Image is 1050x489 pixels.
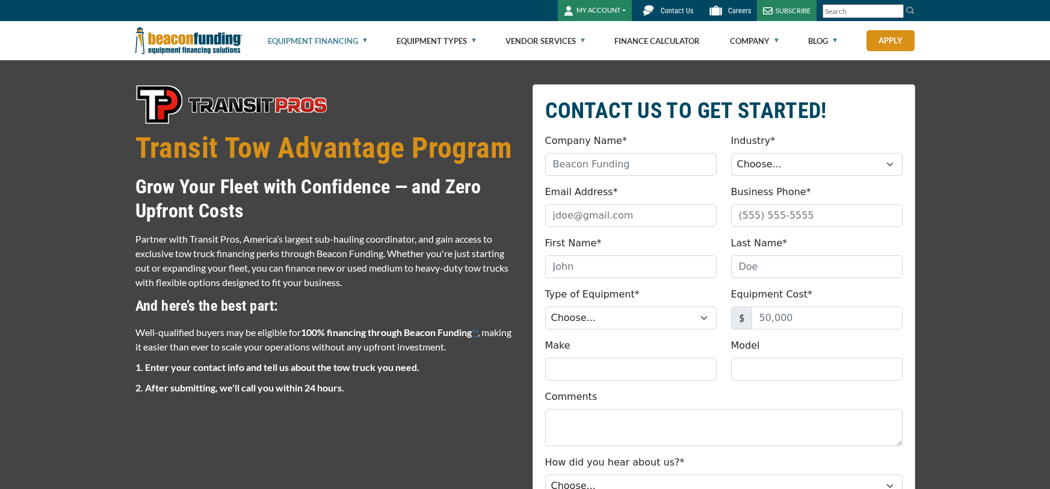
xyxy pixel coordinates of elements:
[268,22,367,60] a: Equipment Financing
[135,296,518,316] h4: And here’s the best part:
[545,455,685,470] label: How did you hear about us?*
[731,307,752,329] span: $
[545,97,903,125] h2: CONTACT US TO GET STARTED!
[545,287,640,302] label: Type of Equipment*
[545,390,598,404] label: Comments
[505,22,585,60] a: Vendor Services
[545,255,717,278] input: John
[731,255,903,278] input: Doe
[545,204,717,227] input: jdoe@gmail.com
[731,134,776,148] label: Industry*
[301,326,472,338] strong: 100% financing through Beacon Funding
[808,22,837,60] a: Blog
[545,236,602,251] label: First Name*
[866,30,915,51] a: Apply
[614,22,700,60] a: Finance Calculator
[135,21,242,60] img: Beacon Funding Corporation logo
[397,22,476,60] a: Equipment Types
[730,22,779,60] a: Company
[545,153,717,176] input: Beacon Funding
[731,338,760,353] label: Model
[135,131,518,166] h1: Transit Tow Advantage Program
[135,175,518,223] h3: Grow Your Fleet with Confidence — and Zero Upfront Costs
[731,204,903,227] input: (555) 555-5555
[906,5,915,15] img: Search
[135,361,419,373] strong: 1. Enter your contact info and tell us about the tow truck you need.
[135,84,328,125] img: Transit Pros Logo
[752,307,903,329] input: 50,000
[731,287,813,302] label: Equipment Cost*
[135,382,344,393] strong: 2. After submitting, we'll call you within 24 hours.
[135,325,518,354] p: Well-qualified buyers may be eligible for , making it easier than ever to scale your operations w...
[731,236,788,251] label: Last Name*
[545,185,618,199] label: Email Address*
[545,338,570,353] label: Make
[545,134,627,148] label: Company Name*
[731,185,811,199] label: Business Phone*
[661,7,693,15] span: Contact Us
[891,7,901,16] a: Clear search text
[823,4,904,18] input: Search
[728,7,751,15] span: Careers
[135,232,518,290] p: Partner with Transit Pros, America’s largest sub-hauling coordinator, and gain access to exclusiv...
